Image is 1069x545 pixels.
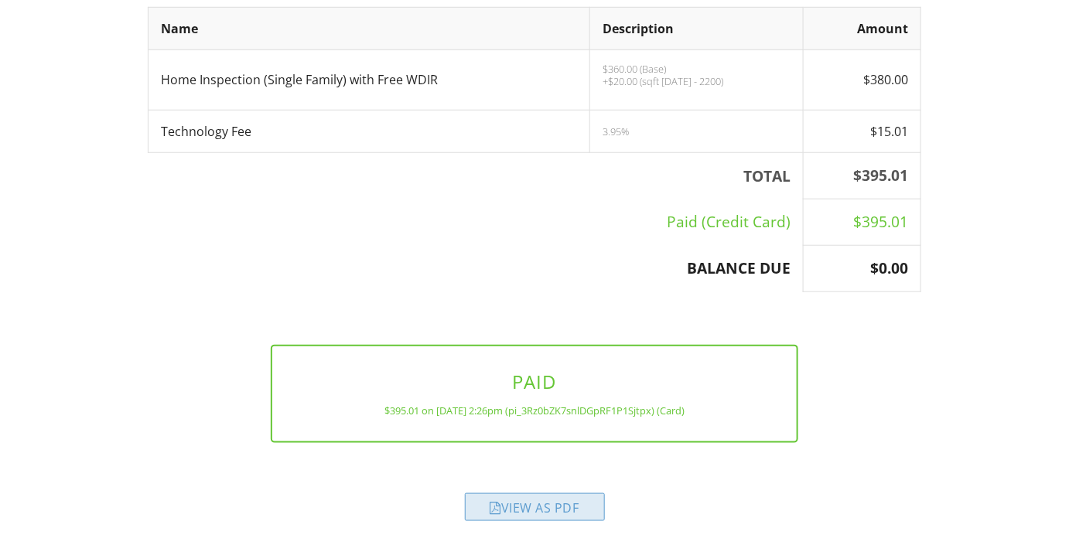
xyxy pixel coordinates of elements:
[804,246,921,292] th: $0.00
[297,404,773,417] div: $395.01 on [DATE] 2:26pm (pi_3Rz0bZK7snlDGpRF1P1Sjtpx) (Card)
[590,7,804,49] th: Description
[804,153,921,199] th: $395.01
[804,199,921,246] td: $395.01
[149,199,804,246] td: Paid (Credit Card)
[804,7,921,49] th: Amount
[149,50,590,111] td: Home Inspection (Single Family) with Free WDIR
[149,7,590,49] th: Name
[804,111,921,153] td: $15.01
[465,493,605,521] div: View as PDF
[603,125,791,138] div: 3.95%
[804,50,921,111] td: $380.00
[297,371,773,392] h3: PAID
[149,111,590,153] td: Technology Fee
[465,503,605,520] a: View as PDF
[149,246,804,292] th: BALANCE DUE
[603,63,791,87] p: $360.00 (Base) +$20.00 (sqft [DATE] - 2200)
[149,153,804,199] th: TOTAL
